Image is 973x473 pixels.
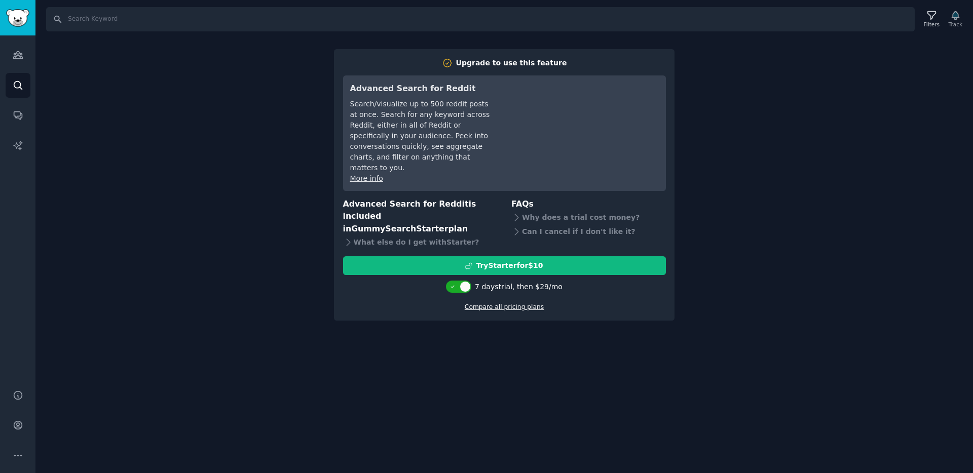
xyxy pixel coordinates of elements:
div: Filters [924,21,940,28]
h3: Advanced Search for Reddit [350,83,493,95]
div: Why does a trial cost money? [511,210,666,224]
div: Try Starter for $10 [476,260,543,271]
h3: Advanced Search for Reddit is included in plan [343,198,498,235]
a: More info [350,174,383,182]
div: What else do I get with Starter ? [343,235,498,249]
div: Can I cancel if I don't like it? [511,224,666,239]
div: Upgrade to use this feature [456,58,567,68]
input: Search Keyword [46,7,915,31]
iframe: YouTube video player [507,83,659,159]
a: Compare all pricing plans [465,303,544,310]
button: TryStarterfor$10 [343,256,666,275]
span: GummySearch Starter [351,224,448,233]
div: 7 days trial, then $ 29 /mo [475,282,563,292]
h3: FAQs [511,198,666,211]
img: GummySearch logo [6,9,29,27]
div: Search/visualize up to 500 reddit posts at once. Search for any keyword across Reddit, either in ... [350,99,493,173]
